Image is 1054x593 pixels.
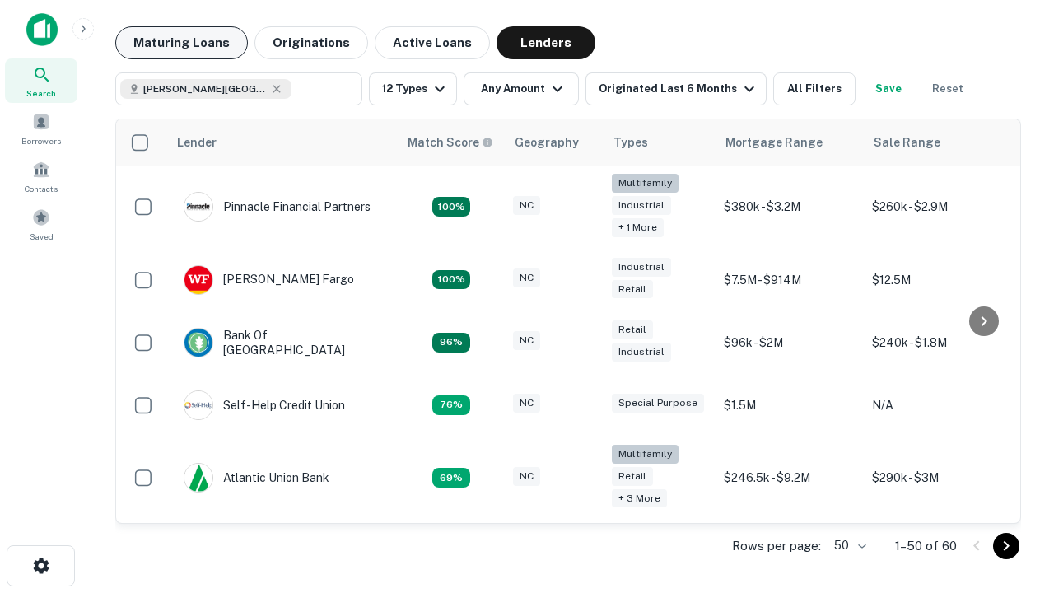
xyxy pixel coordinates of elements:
span: Search [26,86,56,100]
div: Multifamily [612,174,679,193]
div: Capitalize uses an advanced AI algorithm to match your search with the best lender. The match sco... [408,133,493,152]
img: picture [184,391,212,419]
button: Any Amount [464,72,579,105]
button: Originations [254,26,368,59]
div: Multifamily [612,445,679,464]
span: [PERSON_NAME][GEOGRAPHIC_DATA], [GEOGRAPHIC_DATA] [143,82,267,96]
td: $7.5M - $914M [716,249,864,311]
div: NC [513,394,540,413]
div: Special Purpose [612,394,704,413]
td: $380k - $3.2M [716,166,864,249]
a: Saved [5,202,77,246]
div: Atlantic Union Bank [184,463,329,493]
h6: Match Score [408,133,490,152]
div: Matching Properties: 15, hasApolloMatch: undefined [432,270,470,290]
div: Retail [612,320,653,339]
th: Capitalize uses an advanced AI algorithm to match your search with the best lender. The match sco... [398,119,505,166]
button: Originated Last 6 Months [585,72,767,105]
td: $240k - $1.8M [864,311,1012,374]
a: Contacts [5,154,77,198]
img: picture [184,193,212,221]
div: + 1 more [612,218,664,237]
div: Industrial [612,258,671,277]
span: Saved [30,230,54,243]
p: 1–50 of 60 [895,536,957,556]
img: picture [184,266,212,294]
td: $246.5k - $9.2M [716,437,864,520]
div: Mortgage Range [725,133,823,152]
img: picture [184,329,212,357]
td: $290k - $3M [864,437,1012,520]
th: Lender [167,119,398,166]
div: NC [513,196,540,215]
div: Self-help Credit Union [184,390,345,420]
span: Contacts [25,182,58,195]
div: Retail [612,467,653,486]
td: $12.5M [864,249,1012,311]
div: Matching Properties: 10, hasApolloMatch: undefined [432,468,470,488]
div: [PERSON_NAME] Fargo [184,265,354,295]
button: Active Loans [375,26,490,59]
td: $260k - $2.9M [864,166,1012,249]
a: Borrowers [5,106,77,151]
div: Geography [515,133,579,152]
td: $1.5M [716,374,864,437]
td: $96k - $2M [716,311,864,374]
div: Matching Properties: 26, hasApolloMatch: undefined [432,197,470,217]
th: Sale Range [864,119,1012,166]
div: Pinnacle Financial Partners [184,192,371,222]
button: Go to next page [993,533,1019,559]
div: Sale Range [874,133,940,152]
div: Matching Properties: 11, hasApolloMatch: undefined [432,395,470,415]
div: Industrial [612,343,671,362]
span: Borrowers [21,134,61,147]
button: Save your search to get updates of matches that match your search criteria. [862,72,915,105]
a: Search [5,58,77,103]
th: Geography [505,119,604,166]
button: Lenders [497,26,595,59]
div: Retail [612,280,653,299]
div: NC [513,331,540,350]
th: Mortgage Range [716,119,864,166]
p: Rows per page: [732,536,821,556]
img: capitalize-icon.png [26,13,58,46]
button: Reset [921,72,974,105]
button: All Filters [773,72,856,105]
th: Types [604,119,716,166]
div: Lender [177,133,217,152]
button: 12 Types [369,72,457,105]
div: Types [613,133,648,152]
div: Bank Of [GEOGRAPHIC_DATA] [184,328,381,357]
div: NC [513,467,540,486]
div: Matching Properties: 14, hasApolloMatch: undefined [432,333,470,353]
div: + 3 more [612,489,667,508]
td: N/A [864,374,1012,437]
div: Industrial [612,196,671,215]
div: 50 [828,534,869,558]
iframe: Chat Widget [972,461,1054,540]
div: NC [513,268,540,287]
div: Originated Last 6 Months [599,79,759,99]
img: picture [184,464,212,492]
button: Maturing Loans [115,26,248,59]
